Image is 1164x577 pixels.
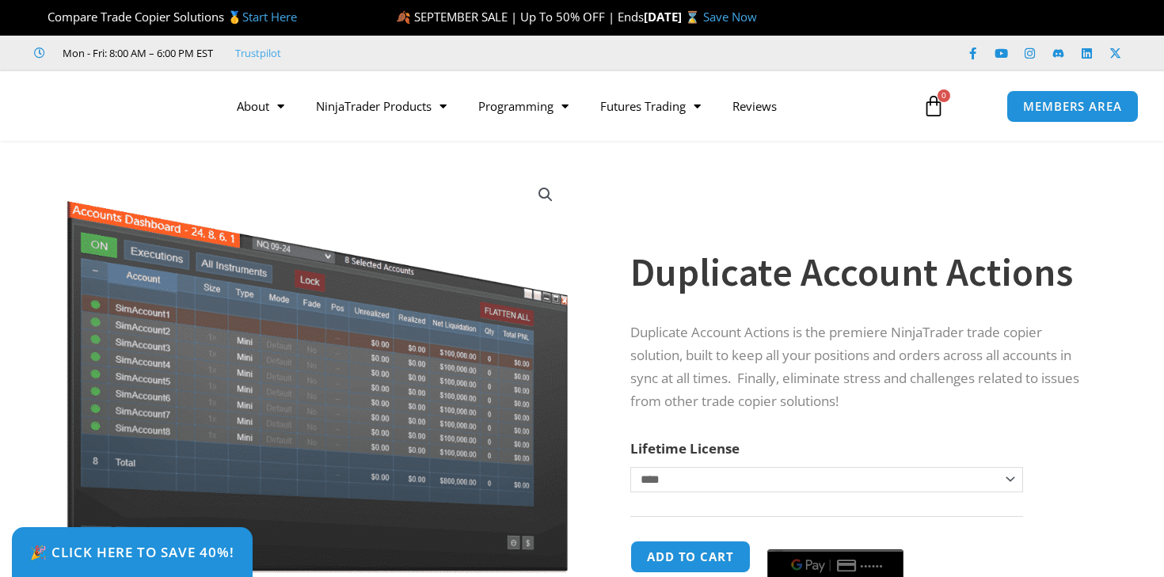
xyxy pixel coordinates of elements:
a: NinjaTrader Products [300,88,462,124]
a: Reviews [717,88,793,124]
a: Programming [462,88,584,124]
span: MEMBERS AREA [1023,101,1122,112]
a: 🎉 Click Here to save 40%! [12,527,253,577]
span: Compare Trade Copier Solutions 🥇 [34,9,297,25]
img: LogoAI | Affordable Indicators – NinjaTrader [30,78,200,135]
img: 🏆 [35,11,47,23]
a: 0 [899,83,968,129]
label: Lifetime License [630,439,740,457]
h1: Duplicate Account Actions [630,245,1093,300]
span: 🎉 Click Here to save 40%! [30,545,234,559]
span: Mon - Fri: 8:00 AM – 6:00 PM EST [59,44,213,63]
a: MEMBERS AREA [1006,90,1139,123]
nav: Menu [221,88,908,124]
a: Trustpilot [235,44,281,63]
a: Start Here [242,9,297,25]
span: 🍂 SEPTEMBER SALE | Up To 50% OFF | Ends [396,9,644,25]
strong: [DATE] ⌛ [644,9,703,25]
a: Futures Trading [584,88,717,124]
img: Screenshot 2024-08-26 15414455555 [63,169,572,573]
a: Save Now [703,9,757,25]
a: View full-screen image gallery [531,180,560,209]
span: 0 [938,89,950,102]
p: Duplicate Account Actions is the premiere NinjaTrader trade copier solution, built to keep all yo... [630,321,1093,413]
a: About [221,88,300,124]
